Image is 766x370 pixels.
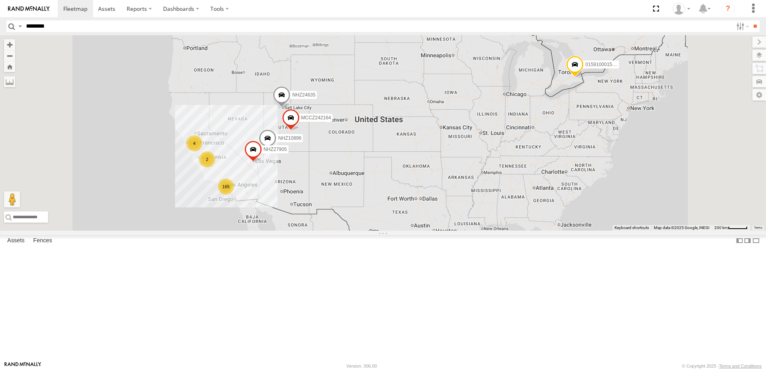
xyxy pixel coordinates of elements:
div: 165 [218,179,234,195]
div: © Copyright 2025 - [682,364,762,368]
a: Terms [754,226,762,229]
div: 2 [199,151,215,167]
span: Map data ©2025 Google, INEGI [654,225,710,230]
label: Dock Summary Table to the Left [736,235,744,247]
span: NHZ24635 [292,92,315,98]
div: Zulema McIntosch [670,3,693,15]
button: Zoom Home [4,61,15,72]
label: Map Settings [752,89,766,101]
i: ? [722,2,734,15]
label: Search Query [17,20,23,32]
label: Search Filter Options [733,20,750,32]
a: Terms and Conditions [719,364,762,368]
button: Map Scale: 200 km per 45 pixels [712,225,750,231]
div: 4 [186,135,202,151]
span: 200 km [714,225,728,230]
span: NHZ27905 [264,147,287,152]
span: 015910001545733 [585,62,625,67]
button: Zoom in [4,39,15,50]
button: Keyboard shortcuts [615,225,649,231]
div: Version: 306.00 [347,364,377,368]
label: Dock Summary Table to the Right [744,235,752,247]
span: NHZ10896 [278,135,301,141]
label: Hide Summary Table [752,235,760,247]
img: rand-logo.svg [8,6,50,12]
label: Fences [29,235,56,246]
label: Assets [3,235,28,246]
a: Visit our Website [4,362,41,370]
label: Measure [4,76,15,87]
span: MCCZ242164 [301,115,331,121]
button: Zoom out [4,50,15,61]
button: Drag Pegman onto the map to open Street View [4,191,20,207]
